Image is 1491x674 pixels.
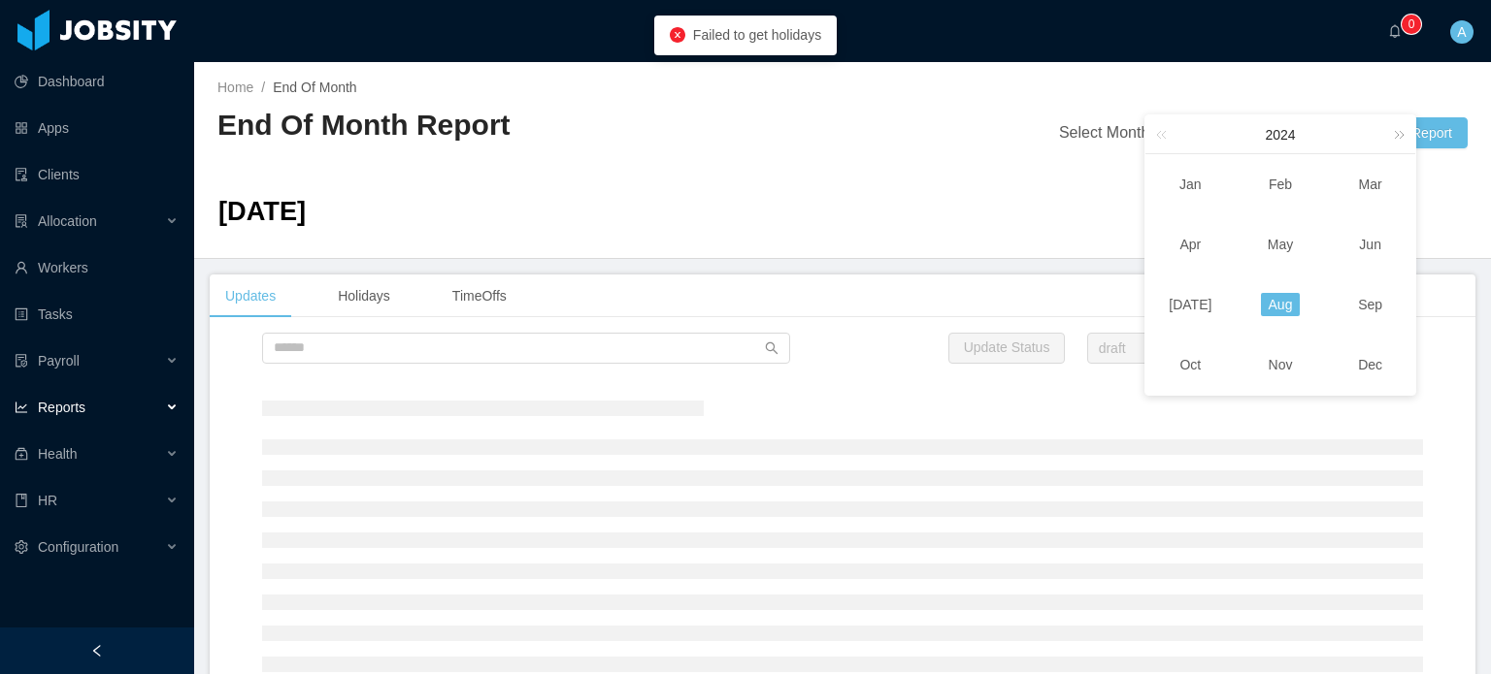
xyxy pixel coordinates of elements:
[15,214,28,228] i: icon: solution
[1172,173,1209,196] a: Jan
[437,274,522,318] div: TimeOffs
[1325,274,1415,335] td: Sep
[38,446,77,462] span: Health
[261,80,265,95] span: /
[1172,233,1209,256] a: Apr
[38,493,57,508] span: HR
[1325,154,1415,214] td: Mar
[1260,233,1301,256] a: May
[1145,154,1236,214] td: Jan
[1261,353,1301,376] a: Nov
[1161,293,1219,316] a: [DATE]
[1350,293,1390,316] a: Sep
[217,106,843,145] h2: End Of Month Report
[217,80,253,95] a: Home
[670,27,685,43] i: icon: close-circle
[1236,214,1326,274] td: May
[15,401,28,414] i: icon: line-chart
[15,494,28,507] i: icon: book
[1145,274,1236,335] td: Jul
[38,353,80,369] span: Payroll
[38,400,85,415] span: Reports
[15,155,179,194] a: icon: auditClients
[1351,233,1389,256] a: Jun
[1383,115,1408,153] a: Next year (Control + right)
[1145,335,1236,395] td: Oct
[1325,214,1415,274] td: Jun
[1388,24,1402,38] i: icon: bell
[1145,214,1236,274] td: Apr
[693,27,821,43] span: Failed to get holidays
[948,333,1066,364] button: Update Status
[1265,127,1295,143] span: 2024
[765,341,779,355] i: icon: search
[38,213,97,229] span: Allocation
[15,354,28,368] i: icon: file-protect
[1402,15,1421,34] sup: 0
[15,109,179,147] a: icon: appstoreApps
[38,539,118,555] span: Configuration
[1236,154,1326,214] td: Feb
[15,62,179,101] a: icon: pie-chartDashboard
[1263,115,1297,154] a: 2024
[15,447,28,461] i: icon: medicine-box
[218,196,306,226] span: [DATE]
[322,274,406,318] div: Holidays
[210,274,291,318] div: Updates
[1099,334,1126,363] div: draft
[1457,20,1466,44] span: A
[1152,115,1177,153] a: Last year (Control + left)
[1325,335,1415,395] td: Dec
[15,248,179,287] a: icon: userWorkers
[1059,124,1149,141] span: Select Month
[1236,335,1326,395] td: Nov
[1172,353,1209,376] a: Oct
[1350,353,1390,376] a: Dec
[1236,274,1326,335] td: Aug
[1261,173,1300,196] a: Feb
[273,80,356,95] span: End Of Month
[1261,293,1301,316] a: Aug
[1351,173,1390,196] a: Mar
[15,540,28,554] i: icon: setting
[15,295,179,334] a: icon: profileTasks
